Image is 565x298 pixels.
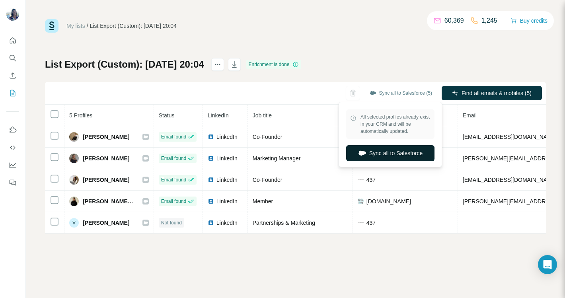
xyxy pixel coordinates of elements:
button: Find all emails & mobiles (5) [442,86,542,100]
span: Member [253,198,273,205]
img: Avatar [69,132,79,142]
span: Co-Founder [253,177,282,183]
span: [PERSON_NAME] [83,154,129,162]
span: Co-Founder [253,134,282,140]
a: My lists [66,23,85,29]
span: LinkedIn [216,133,238,141]
img: LinkedIn logo [208,198,214,205]
span: 437 [366,176,376,184]
img: LinkedIn logo [208,177,214,183]
button: Sync all to Salesforce [346,145,434,161]
span: Find all emails & mobiles (5) [462,89,532,97]
img: company-logo [358,198,364,205]
h1: List Export (Custom): [DATE] 20:04 [45,58,204,71]
span: 5 Profiles [69,112,92,119]
span: Not found [161,219,182,226]
button: Feedback [6,175,19,190]
button: Use Surfe API [6,140,19,155]
button: Search [6,51,19,65]
span: Job title [253,112,272,119]
span: Email found [161,198,186,205]
span: LinkedIn [208,112,229,119]
button: Dashboard [6,158,19,172]
span: All selected profiles already exist in your CRM and will be automatically updated. [360,113,431,135]
button: actions [211,58,224,71]
span: LinkedIn [216,154,238,162]
div: Open Intercom Messenger [538,255,557,274]
button: Quick start [6,33,19,48]
span: LinkedIn [216,197,238,205]
p: 1,245 [481,16,497,25]
span: [PERSON_NAME] [83,219,129,227]
li: / [87,22,88,30]
span: Email found [161,133,186,140]
div: Enrichment is done [246,60,302,69]
img: LinkedIn logo [208,220,214,226]
button: My lists [6,86,19,100]
span: LinkedIn [216,176,238,184]
span: [EMAIL_ADDRESS][DOMAIN_NAME] [463,134,557,140]
span: [PERSON_NAME] [83,133,129,141]
img: LinkedIn logo [208,134,214,140]
img: company-logo [358,179,364,180]
span: Marketing Manager [253,155,301,162]
img: company-logo [358,222,364,223]
span: Email found [161,176,186,183]
span: [EMAIL_ADDRESS][DOMAIN_NAME] [463,177,557,183]
span: Status [159,112,175,119]
span: 437 [366,219,376,227]
span: [PERSON_NAME] [83,176,129,184]
button: Use Surfe on LinkedIn [6,123,19,137]
div: V [69,218,79,228]
span: [DOMAIN_NAME] [366,197,411,205]
img: Avatar [69,175,79,185]
span: LinkedIn [216,219,238,227]
img: LinkedIn logo [208,155,214,162]
img: Avatar [69,154,79,163]
span: Partnerships & Marketing [253,220,315,226]
button: Buy credits [510,15,547,26]
div: List Export (Custom): [DATE] 20:04 [90,22,177,30]
button: Sync all to Salesforce (5) [364,87,438,99]
span: [PERSON_NAME], CPA [83,197,134,205]
span: Email found [161,155,186,162]
img: Surfe Logo [45,19,58,33]
button: Enrich CSV [6,68,19,83]
img: Avatar [69,197,79,206]
img: Avatar [6,8,19,21]
p: 60,369 [444,16,464,25]
span: Email [463,112,477,119]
